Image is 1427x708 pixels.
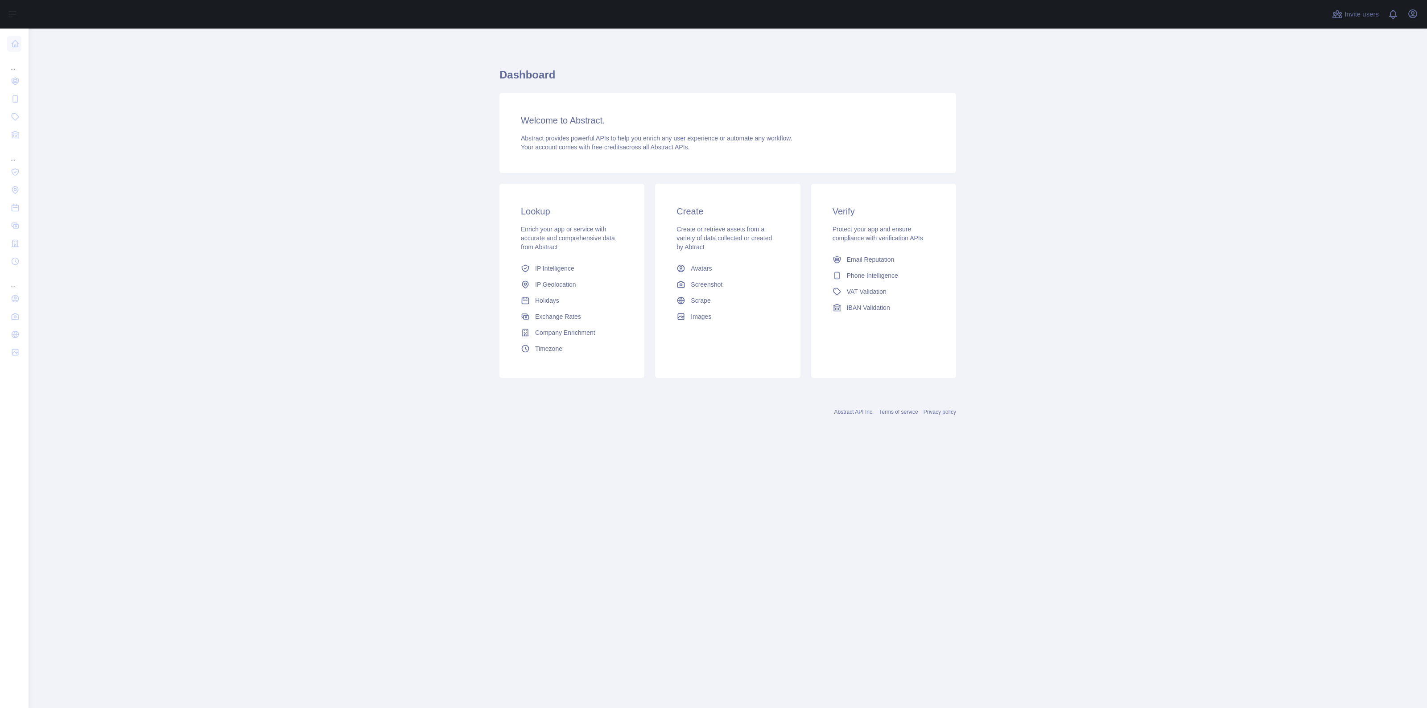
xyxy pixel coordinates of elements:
[521,114,935,127] h3: Welcome to Abstract.
[676,226,772,251] span: Create or retrieve assets from a variety of data collected or created by Abtract
[691,296,710,305] span: Scrape
[535,264,574,273] span: IP Intelligence
[673,309,782,325] a: Images
[1330,7,1381,21] button: Invite users
[847,271,898,280] span: Phone Intelligence
[1345,9,1379,20] span: Invite users
[521,135,792,142] span: Abstract provides powerful APIs to help you enrich any user experience or automate any workflow.
[521,144,689,151] span: Your account comes with across all Abstract APIs.
[517,292,627,309] a: Holidays
[691,264,712,273] span: Avatars
[833,205,935,218] h3: Verify
[691,280,722,289] span: Screenshot
[7,144,21,162] div: ...
[833,226,923,242] span: Protect your app and ensure compliance with verification APIs
[673,260,782,276] a: Avatars
[673,276,782,292] a: Screenshot
[521,205,623,218] h3: Lookup
[847,287,887,296] span: VAT Validation
[517,276,627,292] a: IP Geolocation
[829,300,938,316] a: IBAN Validation
[7,54,21,71] div: ...
[592,144,623,151] span: free credits
[924,409,956,415] a: Privacy policy
[535,312,581,321] span: Exchange Rates
[834,409,874,415] a: Abstract API Inc.
[499,68,956,89] h1: Dashboard
[847,255,895,264] span: Email Reputation
[535,296,559,305] span: Holidays
[517,325,627,341] a: Company Enrichment
[7,271,21,289] div: ...
[535,344,562,353] span: Timezone
[691,312,711,321] span: Images
[517,260,627,276] a: IP Intelligence
[517,309,627,325] a: Exchange Rates
[829,284,938,300] a: VAT Validation
[535,280,576,289] span: IP Geolocation
[673,292,782,309] a: Scrape
[879,409,918,415] a: Terms of service
[676,205,779,218] h3: Create
[829,268,938,284] a: Phone Intelligence
[829,251,938,268] a: Email Reputation
[847,303,890,312] span: IBAN Validation
[535,328,595,337] span: Company Enrichment
[521,226,615,251] span: Enrich your app or service with accurate and comprehensive data from Abstract
[517,341,627,357] a: Timezone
